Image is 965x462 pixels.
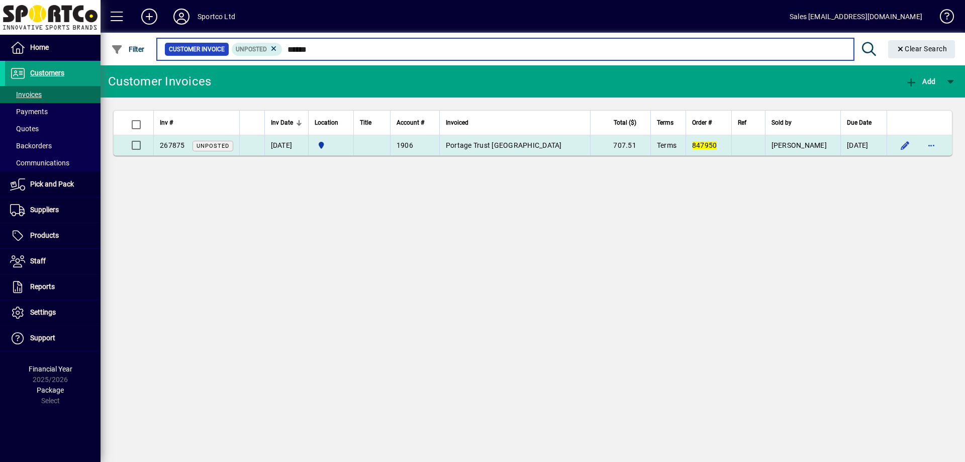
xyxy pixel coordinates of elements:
[37,386,64,394] span: Package
[790,9,922,25] div: Sales [EMAIL_ADDRESS][DOMAIN_NAME]
[29,365,72,373] span: Financial Year
[315,117,338,128] span: Location
[271,117,302,128] div: Inv Date
[271,117,293,128] span: Inv Date
[10,108,48,116] span: Payments
[111,45,145,53] span: Filter
[315,140,347,151] span: Sportco Ltd Warehouse
[897,137,913,153] button: Edit
[198,9,235,25] div: Sportco Ltd
[888,40,955,58] button: Clear
[738,117,746,128] span: Ref
[614,117,636,128] span: Total ($)
[657,117,673,128] span: Terms
[771,117,792,128] span: Sold by
[10,90,42,99] span: Invoices
[397,117,424,128] span: Account #
[597,117,645,128] div: Total ($)
[840,135,887,155] td: [DATE]
[360,117,384,128] div: Title
[905,77,935,85] span: Add
[133,8,165,26] button: Add
[30,308,56,316] span: Settings
[397,141,413,149] span: 1906
[30,180,74,188] span: Pick and Pack
[232,43,282,56] mat-chip: Customer Invoice Status: Unposted
[771,117,834,128] div: Sold by
[446,117,584,128] div: Invoiced
[30,334,55,342] span: Support
[692,117,712,128] span: Order #
[5,249,101,274] a: Staff
[30,231,59,239] span: Products
[923,137,939,153] button: More options
[5,198,101,223] a: Suppliers
[446,141,562,149] span: Portage Trust [GEOGRAPHIC_DATA]
[5,300,101,325] a: Settings
[590,135,650,155] td: 707.51
[692,117,725,128] div: Order #
[692,141,717,149] em: 847950
[5,172,101,197] a: Pick and Pack
[197,143,229,149] span: Unposted
[109,40,147,58] button: Filter
[160,117,173,128] span: Inv #
[10,159,69,167] span: Communications
[108,73,211,89] div: Customer Invoices
[5,154,101,171] a: Communications
[160,117,233,128] div: Inv #
[5,35,101,60] a: Home
[5,326,101,351] a: Support
[30,257,46,265] span: Staff
[165,8,198,26] button: Profile
[169,44,225,54] span: Customer Invoice
[236,46,267,53] span: Unposted
[30,69,64,77] span: Customers
[5,274,101,300] a: Reports
[771,141,827,149] span: [PERSON_NAME]
[10,125,39,133] span: Quotes
[847,117,881,128] div: Due Date
[932,2,952,35] a: Knowledge Base
[5,137,101,154] a: Backorders
[738,117,759,128] div: Ref
[30,43,49,51] span: Home
[5,103,101,120] a: Payments
[315,117,347,128] div: Location
[446,117,468,128] span: Invoiced
[903,72,938,90] button: Add
[896,45,947,53] span: Clear Search
[10,142,52,150] span: Backorders
[657,141,677,149] span: Terms
[397,117,433,128] div: Account #
[30,206,59,214] span: Suppliers
[5,223,101,248] a: Products
[847,117,872,128] span: Due Date
[160,141,185,149] span: 267875
[5,120,101,137] a: Quotes
[5,86,101,103] a: Invoices
[30,283,55,291] span: Reports
[264,135,308,155] td: [DATE]
[360,117,371,128] span: Title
